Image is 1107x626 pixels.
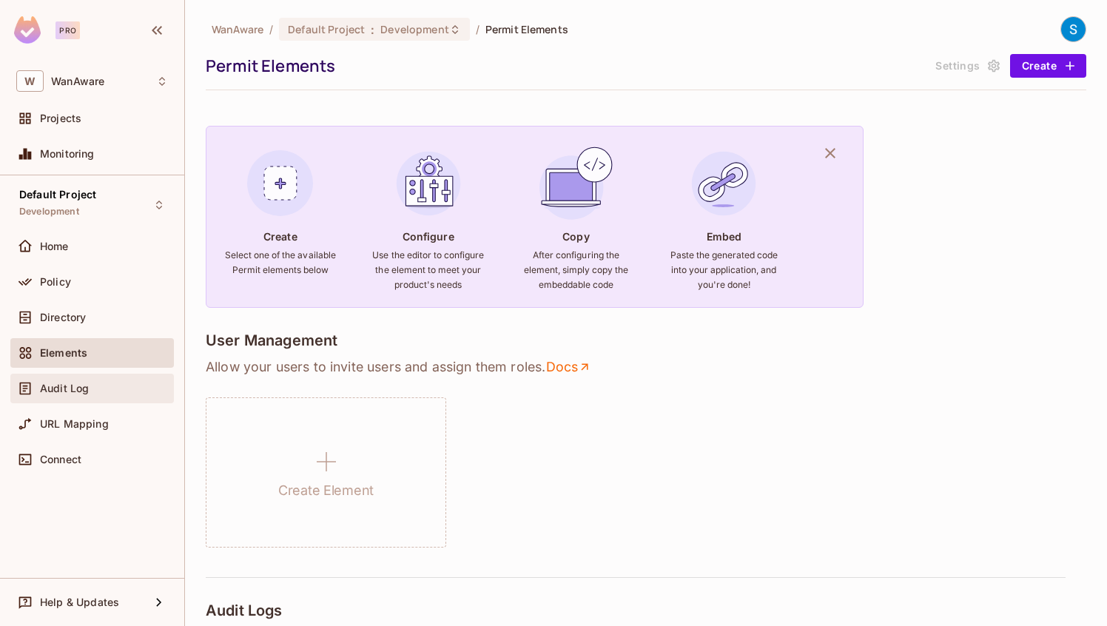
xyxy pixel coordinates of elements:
span: Default Project [288,22,365,36]
span: Development [380,22,448,36]
h4: Audit Logs [206,602,283,619]
span: Development [19,206,79,218]
span: Elements [40,347,87,359]
span: Permit Elements [485,22,568,36]
p: Allow your users to invite users and assign them roles . [206,358,1086,376]
span: Workspace: WanAware [51,75,104,87]
span: Help & Updates [40,596,119,608]
span: : [370,24,375,36]
span: the active workspace [212,22,263,36]
h6: Paste the generated code into your application, and you're done! [667,248,780,292]
span: Projects [40,112,81,124]
span: Monitoring [40,148,95,160]
img: Suparna Pal [1061,17,1086,41]
img: Embed Element [684,144,764,223]
h4: Embed [707,229,742,243]
h4: Copy [562,229,589,243]
h4: Create [263,229,297,243]
h1: Create Element [278,479,374,502]
span: Home [40,240,69,252]
span: Directory [40,312,86,323]
button: Settings [929,54,1003,78]
img: SReyMgAAAABJRU5ErkJggg== [14,16,41,44]
li: / [269,22,273,36]
div: Permit Elements [206,55,922,77]
span: Policy [40,276,71,288]
img: Create Element [240,144,320,223]
span: Connect [40,454,81,465]
div: Pro [55,21,80,39]
h4: User Management [206,331,337,349]
h6: Select one of the available Permit elements below [224,248,337,277]
img: Copy Element [536,144,616,223]
button: Create [1010,54,1086,78]
h6: Use the editor to configure the element to meet your product's needs [372,248,485,292]
span: URL Mapping [40,418,109,430]
li: / [476,22,480,36]
h4: Configure [403,229,454,243]
img: Configure Element [388,144,468,223]
span: W [16,70,44,92]
span: Default Project [19,189,96,201]
a: Docs [545,358,592,376]
h6: After configuring the element, simply copy the embeddable code [519,248,632,292]
span: Audit Log [40,383,89,394]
